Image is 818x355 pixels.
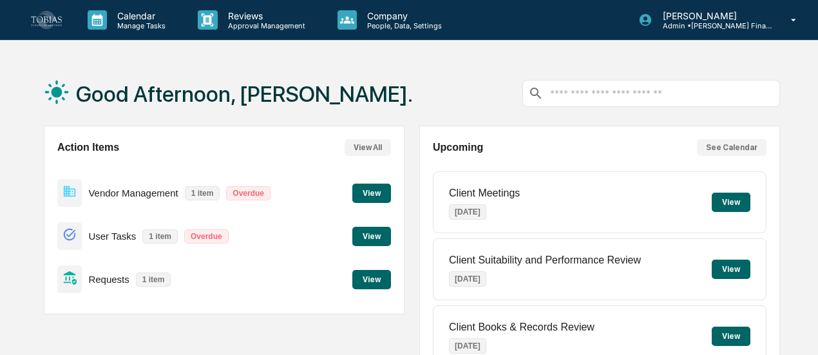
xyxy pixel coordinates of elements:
button: View [352,270,391,289]
h2: Upcoming [433,142,483,153]
p: [PERSON_NAME] [652,10,772,21]
p: Client Suitability and Performance Review [449,254,641,266]
h1: Good Afternoon, [PERSON_NAME]. [76,81,413,107]
button: View [352,184,391,203]
img: logo [31,11,62,28]
p: 1 item [185,186,220,200]
p: 1 item [136,273,171,287]
p: 1 item [142,229,178,244]
p: Company [357,10,448,21]
p: [DATE] [449,271,486,287]
p: Vendor Management [88,187,178,198]
p: User Tasks [88,231,136,242]
a: View [352,273,391,285]
p: Client Books & Records Review [449,321,594,333]
button: View [712,327,750,346]
p: Overdue [184,229,229,244]
button: View [712,193,750,212]
button: View [712,260,750,279]
button: View All [345,139,391,156]
p: Admin • [PERSON_NAME] Financial Advisors [652,21,772,30]
h2: Action Items [57,142,119,153]
p: [DATE] [449,338,486,354]
p: [DATE] [449,204,486,220]
p: Manage Tasks [107,21,172,30]
p: Requests [88,274,129,285]
p: Client Meetings [449,187,520,199]
p: People, Data, Settings [357,21,448,30]
p: Calendar [107,10,172,21]
a: View [352,186,391,198]
p: Approval Management [218,21,312,30]
a: View [352,229,391,242]
button: View [352,227,391,246]
p: Overdue [226,186,271,200]
p: Reviews [218,10,312,21]
button: See Calendar [697,139,766,156]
